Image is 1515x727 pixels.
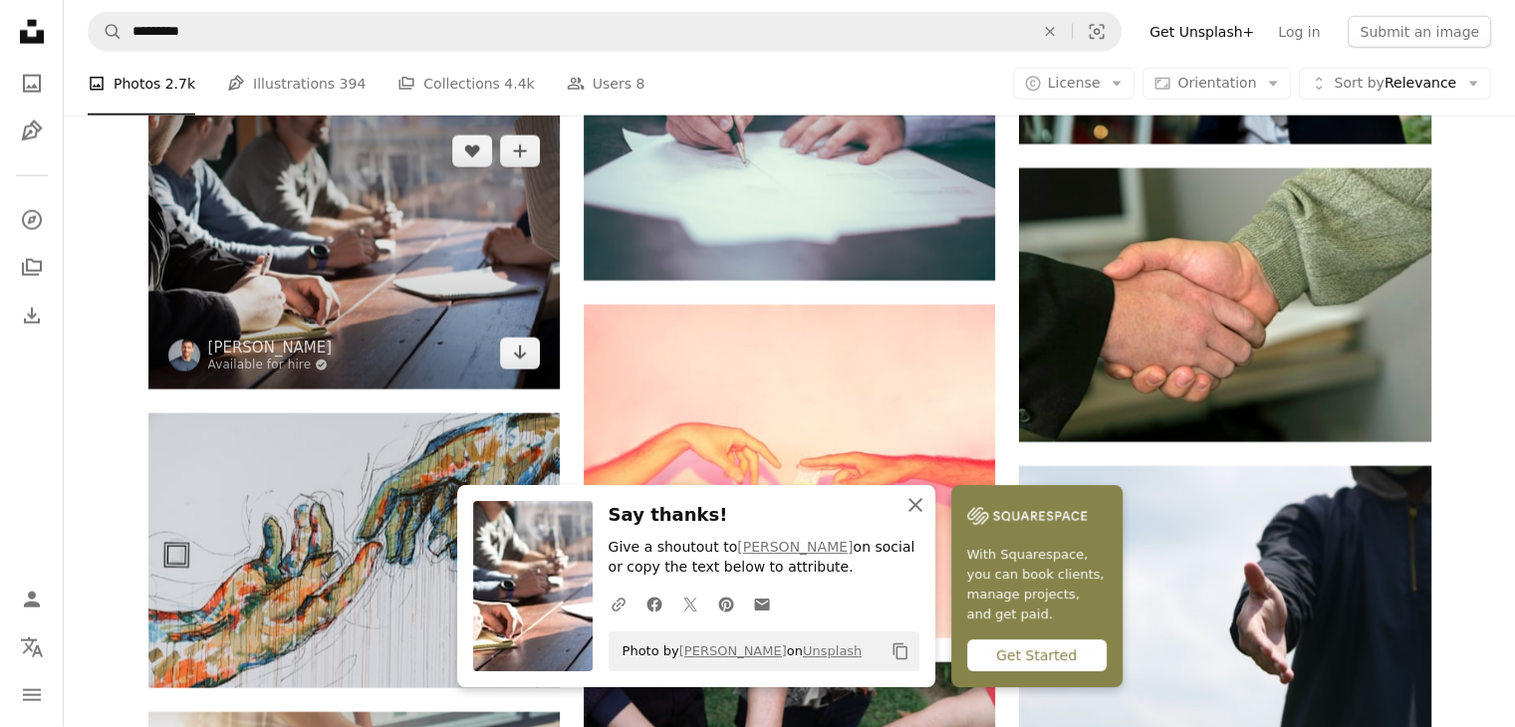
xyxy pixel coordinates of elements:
[609,501,919,530] h3: Say thanks!
[679,643,787,658] a: [PERSON_NAME]
[635,73,644,95] span: 8
[1137,16,1266,48] a: Get Unsplash+
[340,73,367,95] span: 394
[148,413,560,688] img: two human hands painting
[12,627,52,667] button: Language
[208,338,333,358] a: [PERSON_NAME]
[1348,16,1491,48] button: Submit an image
[168,340,200,371] img: Go to Dylan Gillis's profile
[884,634,917,668] button: Copy to clipboard
[1299,68,1491,100] button: Sort byRelevance
[967,501,1087,531] img: file-1747939142011-51e5cc87e3c9
[397,52,534,116] a: Collections 4.4k
[208,358,333,373] a: Available for hire
[613,635,863,667] span: Photo by on
[12,296,52,336] a: Download History
[737,539,853,555] a: [PERSON_NAME]
[1142,68,1291,100] button: Orientation
[88,12,1122,52] form: Find visuals sitewide
[1334,74,1456,94] span: Relevance
[609,538,919,578] p: Give a shoutout to on social or copy the text below to attribute.
[1013,68,1136,100] button: License
[12,248,52,288] a: Collections
[951,485,1123,687] a: With Squarespace, you can book clients, manage projects, and get paid.Get Started
[500,338,540,369] a: Download
[1019,611,1430,629] a: a man in a hoodie holding out his hand
[803,643,862,658] a: Unsplash
[584,462,995,480] a: two hands reaching out towards each other
[636,584,672,623] a: Share on Facebook
[567,52,645,116] a: Users 8
[504,73,534,95] span: 4.4k
[12,200,52,240] a: Explore
[1028,13,1072,51] button: Clear
[1019,168,1430,442] img: a close up of two people shaking hands
[148,116,560,389] img: people sitting on chair in front of table while holding pens during daytime
[967,545,1107,624] span: With Squarespace, you can book clients, manage projects, and get paid.
[672,584,708,623] a: Share on Twitter
[1073,13,1121,51] button: Visual search
[148,243,560,261] a: people sitting on chair in front of table while holding pens during daytime
[12,64,52,104] a: Photos
[452,135,492,167] button: Like
[584,305,995,639] img: two hands reaching out towards each other
[1334,75,1384,91] span: Sort by
[744,584,780,623] a: Share over email
[584,133,995,151] a: man writing on paper
[708,584,744,623] a: Share on Pinterest
[1048,75,1101,91] span: License
[1266,16,1332,48] a: Log in
[148,541,560,559] a: two human hands painting
[1177,75,1256,91] span: Orientation
[12,580,52,619] a: Log in / Sign up
[584,5,995,280] img: man writing on paper
[227,52,366,116] a: Illustrations 394
[1019,296,1430,314] a: a close up of two people shaking hands
[12,675,52,715] button: Menu
[12,112,52,151] a: Illustrations
[89,13,123,51] button: Search Unsplash
[500,135,540,167] button: Add to Collection
[967,639,1107,671] div: Get Started
[12,12,52,56] a: Home — Unsplash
